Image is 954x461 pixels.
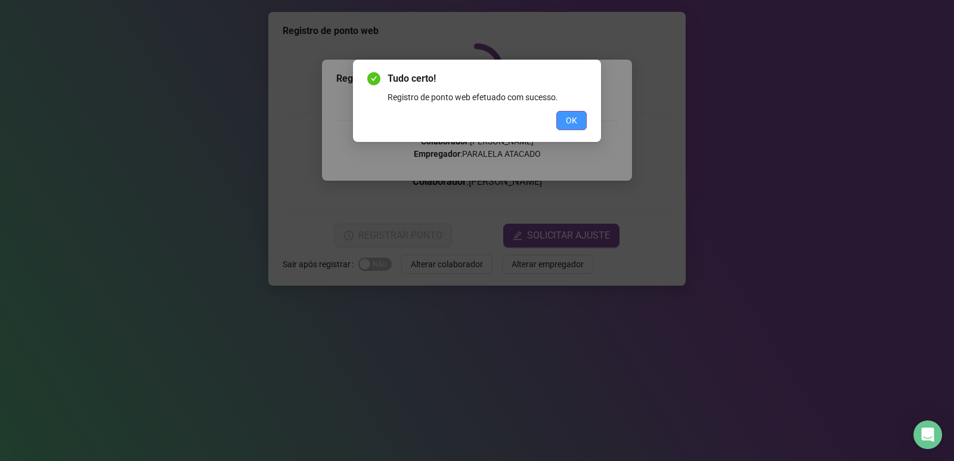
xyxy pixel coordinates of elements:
[388,72,587,86] span: Tudo certo!
[367,72,380,85] span: check-circle
[556,111,587,130] button: OK
[566,114,577,127] span: OK
[913,420,942,449] div: Open Intercom Messenger
[388,91,587,104] div: Registro de ponto web efetuado com sucesso.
